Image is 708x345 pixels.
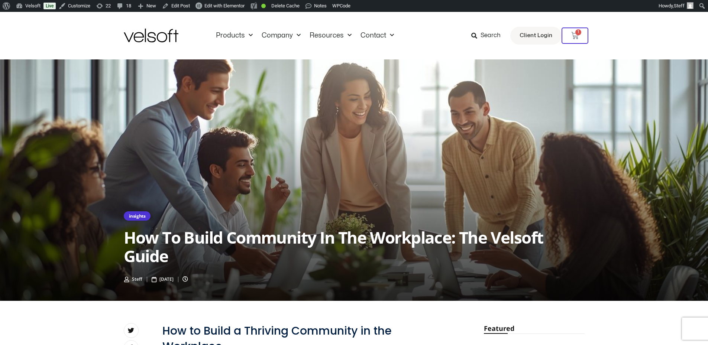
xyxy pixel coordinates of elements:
[520,31,552,40] span: Client Login
[129,213,146,219] a: insights
[510,27,562,45] a: Client Login
[204,3,245,9] span: Edit with Elementor
[481,31,501,40] span: Search
[261,4,266,8] div: Good
[471,29,506,42] a: Search
[614,329,704,345] iframe: chat widget
[211,32,257,40] a: ProductsMenu Toggle
[562,27,588,44] a: 1
[674,3,685,9] span: Steff
[132,276,142,282] span: Steff
[43,3,56,9] a: Live
[257,32,305,40] a: CompanyMenu Toggle
[124,228,585,265] h2: How to Build Community in the Workplace: The Velsoft Guide
[575,29,581,35] span: 1
[484,323,584,333] h2: Featured
[124,29,178,42] img: Velsoft Training Materials
[356,32,398,40] a: ContactMenu Toggle
[159,276,174,282] span: [DATE]
[305,32,356,40] a: ResourcesMenu Toggle
[211,32,398,40] nav: Menu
